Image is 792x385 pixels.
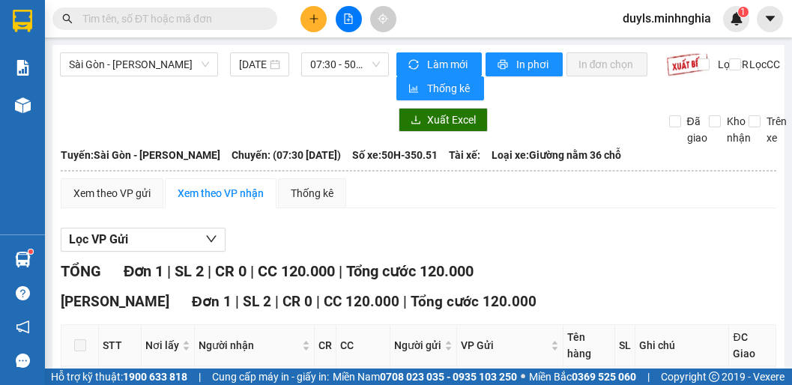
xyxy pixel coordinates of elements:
img: warehouse-icon [15,252,31,267]
span: Miền Bắc [529,369,636,385]
button: file-add [336,6,362,32]
span: 1 [740,7,746,17]
span: Người gửi [394,337,441,354]
span: Lọc CR [712,56,751,73]
input: Tìm tên, số ĐT hoặc mã đơn [82,10,259,27]
img: logo-vxr [13,10,32,32]
th: STT [99,325,142,366]
span: Đơn 1 [192,293,232,310]
span: CR 0 [215,262,247,280]
span: Cung cấp máy in - giấy in: [212,369,329,385]
span: Đã giao [681,113,713,146]
span: printer [498,59,510,71]
span: | [208,262,211,280]
span: | [403,293,407,310]
div: Xem theo VP nhận [178,185,264,201]
span: | [235,293,239,310]
span: Tổng cước 120.000 [346,262,474,280]
img: warehouse-icon [15,97,31,113]
button: downloadXuất Excel [399,108,488,132]
div: Xem theo VP gửi [73,185,151,201]
span: | [647,369,650,385]
span: CR 0 [282,293,312,310]
span: Nơi lấy [145,337,179,354]
b: Tuyến: Sài Gòn - [PERSON_NAME] [61,149,220,161]
span: Lọc VP Gửi [69,230,128,249]
span: Sài Gòn - Phan Rí [69,53,209,76]
button: In đơn chọn [566,52,648,76]
strong: 0708 023 035 - 0935 103 250 [380,371,517,383]
span: SL 2 [175,262,204,280]
span: down [205,233,217,245]
span: In phơi [516,56,551,73]
span: SL 2 [243,293,271,310]
span: aim [378,13,388,24]
span: Làm mới [427,56,470,73]
span: Người nhận [199,337,299,354]
button: syncLàm mới [396,52,482,76]
span: CC 120.000 [324,293,399,310]
span: bar-chart [408,83,421,95]
span: download [411,115,421,127]
strong: 1900 633 818 [123,371,187,383]
span: Miền Nam [333,369,517,385]
span: Chuyến: (07:30 [DATE]) [232,147,341,163]
span: Loại xe: Giường nằm 36 chỗ [492,147,621,163]
th: Ghi chú [635,325,729,366]
span: search [62,13,73,24]
span: CC 120.000 [258,262,335,280]
button: plus [300,6,327,32]
span: Hỗ trợ kỹ thuật: [51,369,187,385]
span: 07:30 - 50H-350.51 [310,53,380,76]
img: icon-new-feature [730,12,743,25]
span: TỔNG [61,262,101,280]
span: | [275,293,279,310]
th: CC [336,325,390,366]
span: Xuất Excel [427,112,476,128]
span: Thống kê [427,80,472,97]
button: Lọc VP Gửi [61,228,226,252]
img: 9k= [666,52,709,76]
span: duyls.minhnghia [611,9,723,28]
span: caret-down [764,12,777,25]
button: printerIn phơi [486,52,563,76]
input: 11/08/2025 [239,56,267,73]
span: | [250,262,254,280]
th: ĐC Giao [729,325,776,366]
span: Tổng cước 120.000 [411,293,536,310]
button: caret-down [757,6,783,32]
span: Đơn 1 [124,262,163,280]
sup: 1 [28,249,33,254]
button: aim [370,6,396,32]
span: file-add [343,13,354,24]
span: [PERSON_NAME] [61,293,169,310]
span: VP Gửi [461,337,548,354]
th: CR [315,325,336,366]
span: | [316,293,320,310]
sup: 1 [738,7,749,17]
span: Tài xế: [449,147,480,163]
div: Thống kê [291,185,333,201]
th: Tên hàng [563,325,615,366]
span: message [16,354,30,368]
img: solution-icon [15,60,31,76]
span: | [167,262,171,280]
span: plus [309,13,319,24]
span: question-circle [16,286,30,300]
span: ⚪️ [521,374,525,380]
span: Kho nhận [721,113,757,146]
strong: 0369 525 060 [572,371,636,383]
span: | [339,262,342,280]
span: notification [16,320,30,334]
span: Lọc CC [743,56,782,73]
span: copyright [709,372,719,382]
span: Số xe: 50H-350.51 [352,147,438,163]
span: sync [408,59,421,71]
button: bar-chartThống kê [396,76,484,100]
span: | [199,369,201,385]
th: SL [615,325,635,366]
